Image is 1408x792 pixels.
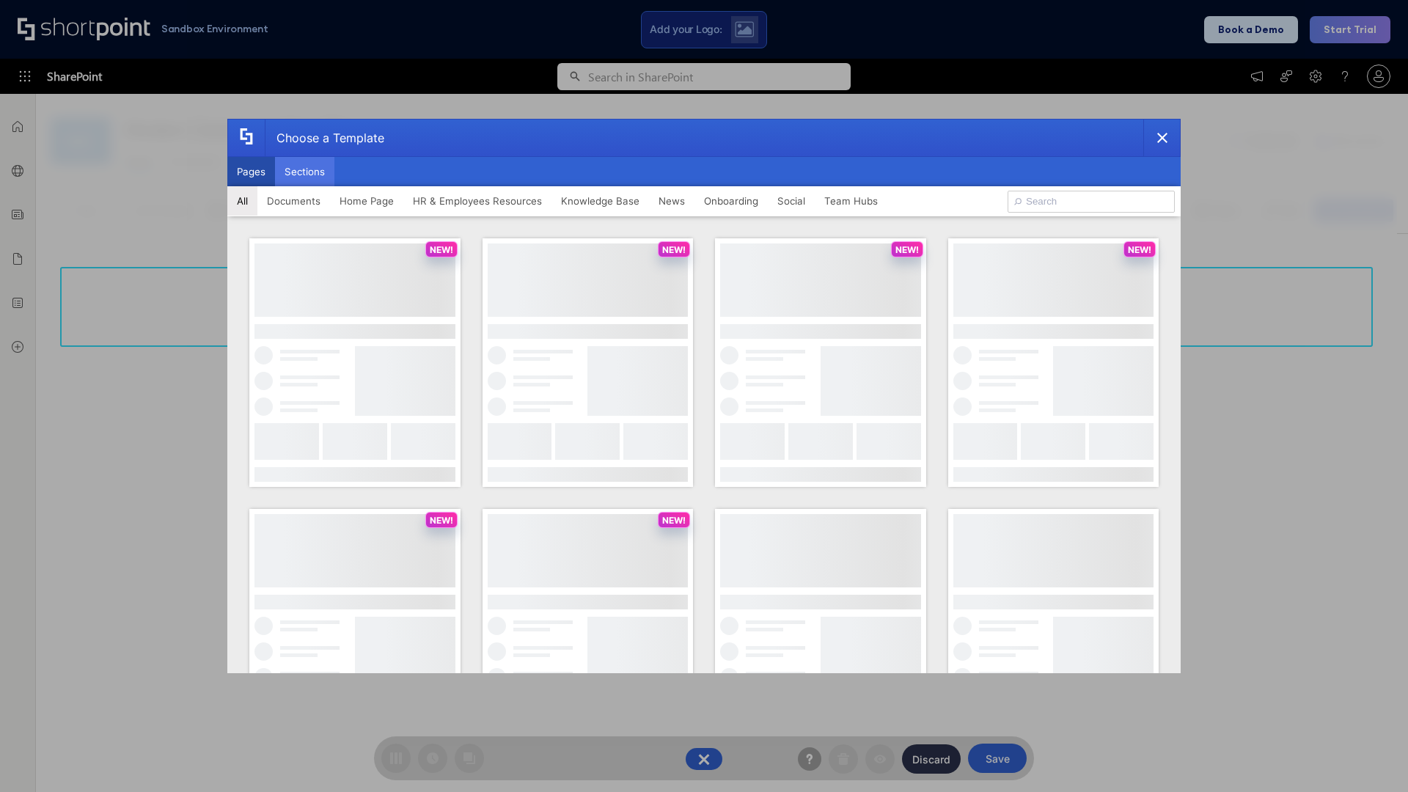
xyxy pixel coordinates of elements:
[430,515,453,526] p: NEW!
[265,120,384,156] div: Choose a Template
[694,186,768,216] button: Onboarding
[227,157,275,186] button: Pages
[649,186,694,216] button: News
[330,186,403,216] button: Home Page
[1335,722,1408,792] iframe: Chat Widget
[895,244,919,255] p: NEW!
[1128,244,1151,255] p: NEW!
[403,186,551,216] button: HR & Employees Resources
[1008,191,1175,213] input: Search
[227,186,257,216] button: All
[662,515,686,526] p: NEW!
[227,119,1181,673] div: template selector
[430,244,453,255] p: NEW!
[275,157,334,186] button: Sections
[551,186,649,216] button: Knowledge Base
[662,244,686,255] p: NEW!
[257,186,330,216] button: Documents
[768,186,815,216] button: Social
[815,186,887,216] button: Team Hubs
